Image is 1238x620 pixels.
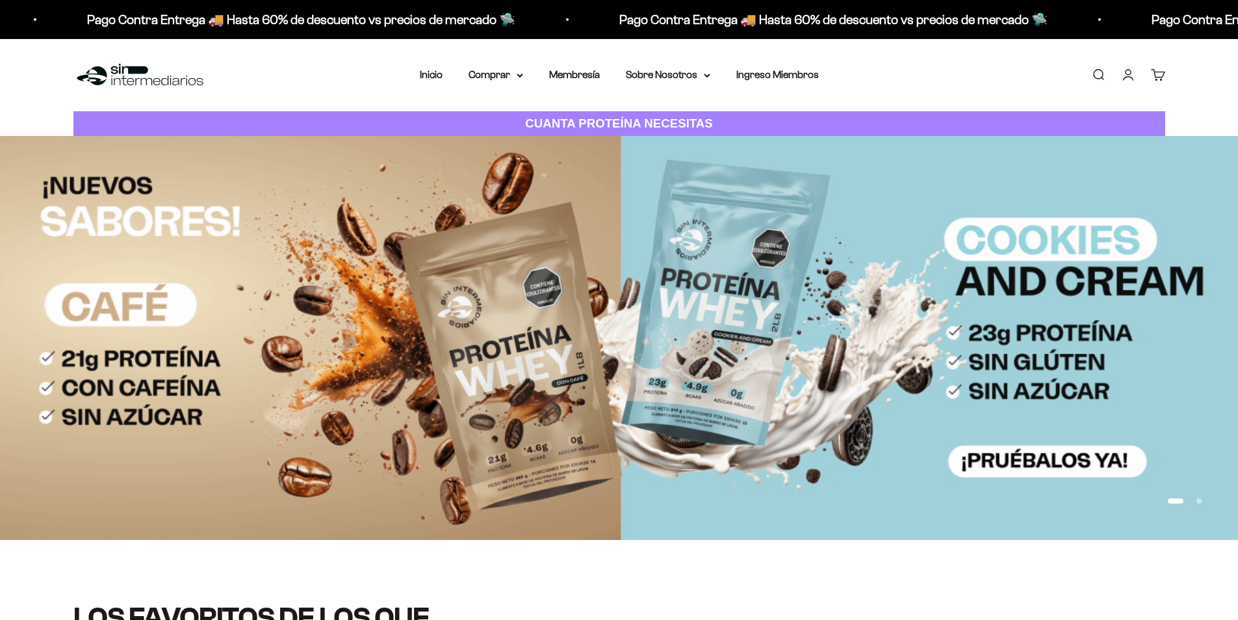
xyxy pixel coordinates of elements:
a: Inicio [420,69,443,80]
a: Ingreso Miembros [736,69,819,80]
p: Pago Contra Entrega 🚚 Hasta 60% de descuento vs precios de mercado 🛸 [606,9,1035,30]
summary: Sobre Nosotros [626,66,710,83]
p: Pago Contra Entrega 🚚 Hasta 60% de descuento vs precios de mercado 🛸 [74,9,502,30]
summary: Comprar [469,66,523,83]
strong: CUANTA PROTEÍNA NECESITAS [525,116,713,130]
a: Membresía [549,69,600,80]
a: CUANTA PROTEÍNA NECESITAS [73,111,1165,137]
